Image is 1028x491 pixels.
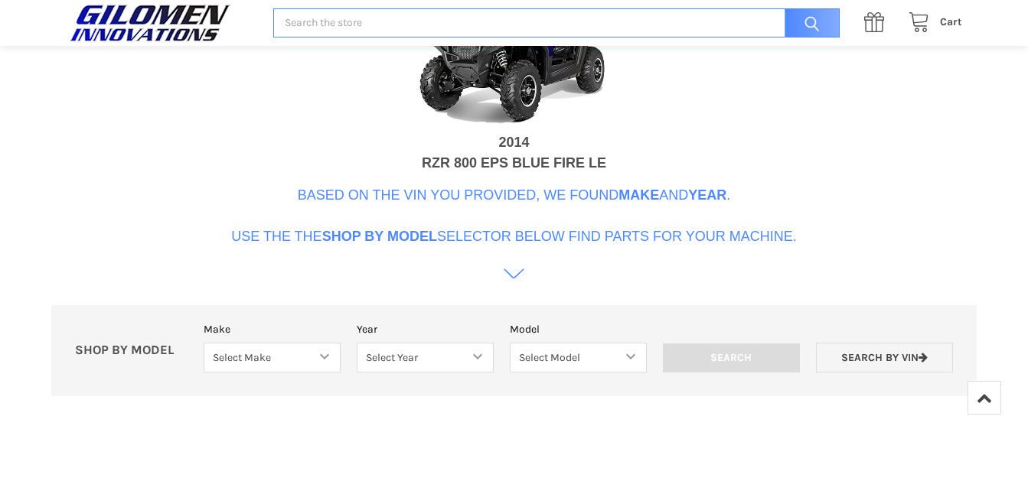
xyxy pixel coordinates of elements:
div: 2014 [498,132,529,153]
a: Top of Page [968,381,1001,415]
input: Search [777,8,840,38]
span: Cart [940,15,962,28]
label: Model [510,321,647,337]
label: Year [357,321,494,337]
input: Search the store [273,8,839,38]
a: GILOMEN INNOVATIONS [66,4,257,42]
img: GILOMEN INNOVATIONS [66,4,234,42]
b: Make [618,187,659,203]
p: SHOP BY MODEL [67,343,196,359]
a: Search by VIN [816,343,953,372]
b: Shop By Model [322,229,437,244]
a: Cart [900,13,962,32]
input: Search [663,343,800,372]
p: Based on the VIN you provided, we found and . Use the the selector below find parts for your mach... [231,185,797,247]
div: RZR 800 EPS BLUE FIRE LE [422,153,606,174]
label: Make [204,321,341,337]
b: Year [688,187,726,203]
